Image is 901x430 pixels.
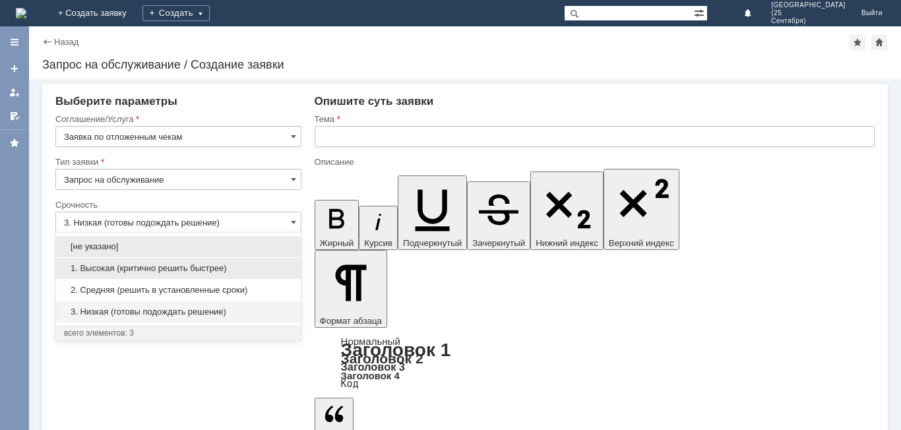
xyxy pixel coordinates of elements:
button: Верхний индекс [604,169,679,250]
button: Нижний индекс [530,171,604,250]
div: Добавить в избранное [850,34,865,50]
button: Подчеркнутый [398,175,467,250]
button: Зачеркнутый [467,181,530,250]
span: 1. Высокая (критично решить быстрее) [64,263,293,274]
div: Соглашение/Услуга [55,115,299,123]
a: Создать заявку [4,58,25,79]
span: Опишите суть заявки [315,95,434,107]
span: Сентября) [771,17,846,25]
button: Формат абзаца [315,250,387,328]
div: Запрос на обслуживание / Создание заявки [42,58,888,71]
span: [GEOGRAPHIC_DATA] [771,1,846,9]
span: Выберите параметры [55,95,177,107]
span: Формат абзаца [320,316,382,326]
span: Курсив [364,238,392,248]
span: Зачеркнутый [472,238,525,248]
div: Формат абзаца [315,337,875,388]
button: Жирный [315,200,359,250]
button: Курсив [359,206,398,250]
a: Заголовок 2 [341,351,423,366]
a: Мои заявки [4,82,25,103]
span: Верхний индекс [609,238,674,248]
a: Перейти на домашнюю страницу [16,8,26,18]
div: Описание [315,158,872,166]
div: всего элементов: 3 [64,328,293,338]
div: Тип заявки [55,158,299,166]
span: Жирный [320,238,354,248]
a: Заголовок 1 [341,340,451,360]
span: 3. Низкая (готовы подождать решение) [64,307,293,317]
div: Сделать домашней страницей [871,34,887,50]
span: (25 [771,9,846,17]
div: Создать [142,5,210,21]
a: Мои согласования [4,106,25,127]
a: Заголовок 4 [341,370,400,381]
span: Подчеркнутый [403,238,462,248]
div: Тема [315,115,872,123]
a: Код [341,378,359,390]
a: Нормальный [341,336,400,347]
span: Нижний индекс [536,238,598,248]
span: 2. Средняя (решить в установленные сроки) [64,285,293,295]
a: Заголовок 3 [341,361,405,373]
img: logo [16,8,26,18]
span: Расширенный поиск [694,6,707,18]
div: Срочность [55,200,299,209]
a: Назад [54,37,78,47]
span: [не указано] [64,241,293,252]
